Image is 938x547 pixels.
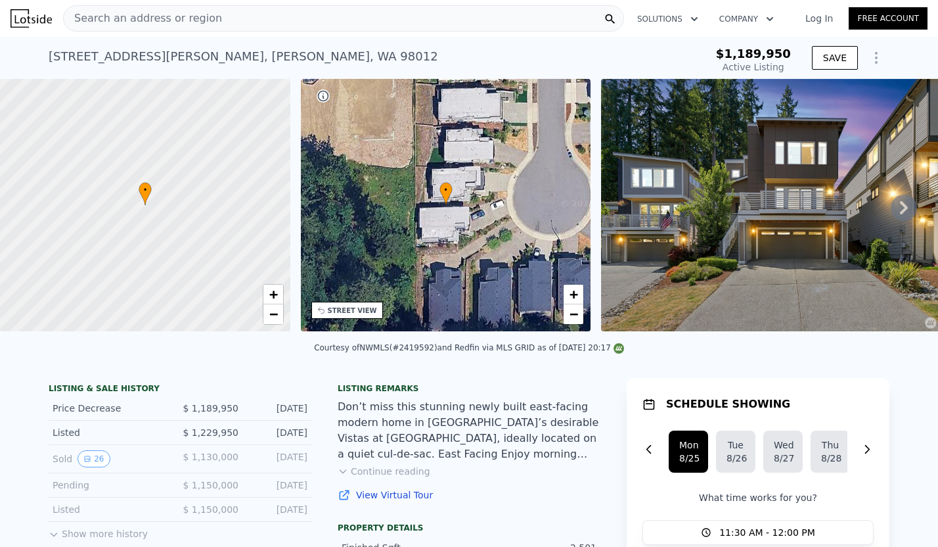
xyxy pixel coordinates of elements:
[78,450,110,467] button: View historical data
[774,439,792,452] div: Wed
[439,182,453,205] div: •
[338,523,600,533] div: Property details
[439,184,453,196] span: •
[53,479,169,492] div: Pending
[249,426,307,439] div: [DATE]
[338,465,430,478] button: Continue reading
[726,439,745,452] div: Tue
[614,343,624,354] img: NWMLS Logo
[849,7,927,30] a: Free Account
[269,286,277,302] span: +
[723,62,784,72] span: Active Listing
[821,452,839,465] div: 8/28
[642,491,874,504] p: What time works for you?
[790,12,849,25] a: Log In
[53,450,169,467] div: Sold
[49,522,148,540] button: Show more history
[821,439,839,452] div: Thu
[669,431,708,473] button: Mon8/25
[249,479,307,492] div: [DATE]
[269,306,277,322] span: −
[328,306,377,316] div: STREET VIEW
[763,431,803,473] button: Wed8/27
[11,9,52,28] img: Lotside
[666,396,790,412] h1: SCHEDULE SHOWING
[183,403,238,414] span: $ 1,189,950
[564,285,583,304] a: Zoom in
[249,402,307,415] div: [DATE]
[726,452,745,465] div: 8/26
[569,286,578,302] span: +
[183,504,238,515] span: $ 1,150,000
[49,47,438,66] div: [STREET_ADDRESS][PERSON_NAME] , [PERSON_NAME] , WA 98012
[249,450,307,467] div: [DATE]
[338,383,600,394] div: Listing remarks
[569,306,578,322] span: −
[679,439,698,452] div: Mon
[564,304,583,324] a: Zoom out
[49,383,311,396] div: LISTING & SALE HISTORY
[774,452,792,465] div: 8/27
[811,431,850,473] button: Thu8/28
[338,399,600,462] div: Don’t miss this stunning newly built east-facing modern home in [GEOGRAPHIC_DATA]’s desirable Vis...
[719,526,815,539] span: 11:30 AM - 12:00 PM
[64,11,222,26] span: Search an address or region
[249,503,307,516] div: [DATE]
[263,285,283,304] a: Zoom in
[139,184,152,196] span: •
[53,426,169,439] div: Listed
[53,402,169,415] div: Price Decrease
[716,47,791,60] span: $1,189,950
[263,304,283,324] a: Zoom out
[53,503,169,516] div: Listed
[627,7,709,31] button: Solutions
[709,7,784,31] button: Company
[314,343,624,352] div: Courtesy of NWMLS (#2419592) and Redfin via MLS GRID as of [DATE] 20:17
[642,520,874,545] button: 11:30 AM - 12:00 PM
[716,431,755,473] button: Tue8/26
[183,452,238,462] span: $ 1,130,000
[183,427,238,438] span: $ 1,229,950
[139,182,152,205] div: •
[812,46,858,70] button: SAVE
[863,45,889,71] button: Show Options
[338,488,600,502] a: View Virtual Tour
[679,452,698,465] div: 8/25
[183,480,238,490] span: $ 1,150,000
